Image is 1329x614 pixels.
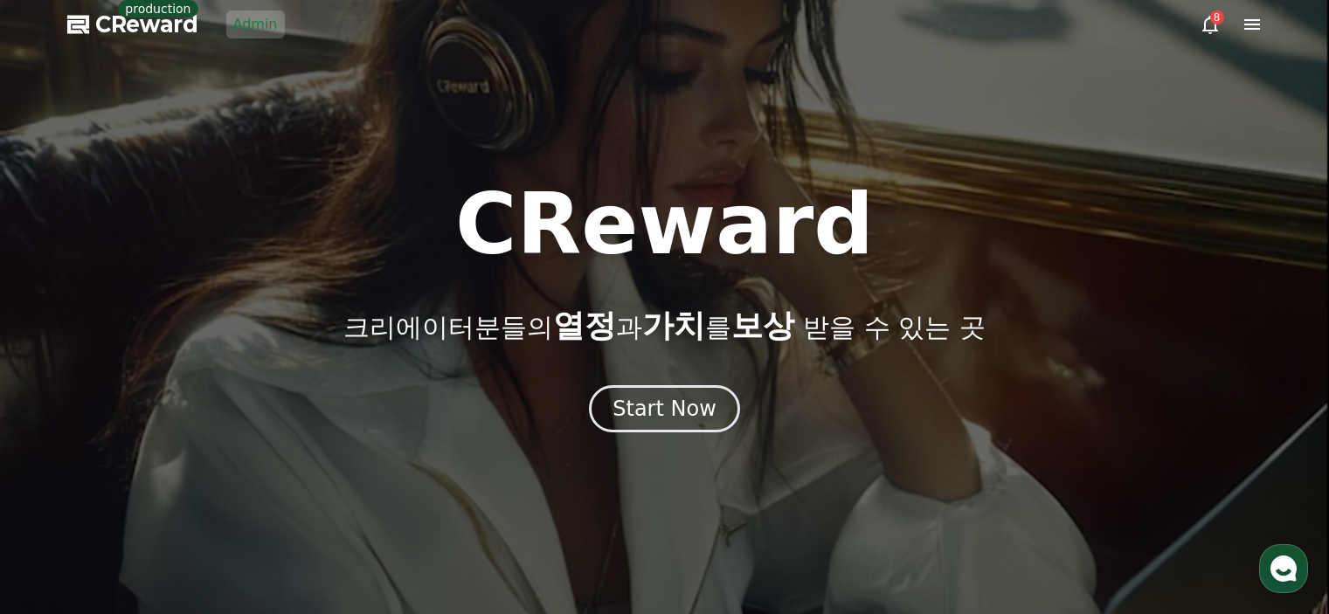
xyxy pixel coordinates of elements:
[553,307,616,343] span: 열정
[589,385,740,432] button: Start Now
[589,403,740,419] a: Start Now
[1210,10,1224,24] div: 8
[95,10,198,38] span: CReward
[226,10,285,38] a: Admin
[731,307,794,343] span: 보상
[343,308,985,343] p: 크리에이터분들의 과 를 받을 수 있는 곳
[455,183,874,266] h1: CReward
[642,307,705,343] span: 가치
[1200,14,1221,35] a: 8
[613,395,716,423] div: Start Now
[67,10,198,38] a: CReward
